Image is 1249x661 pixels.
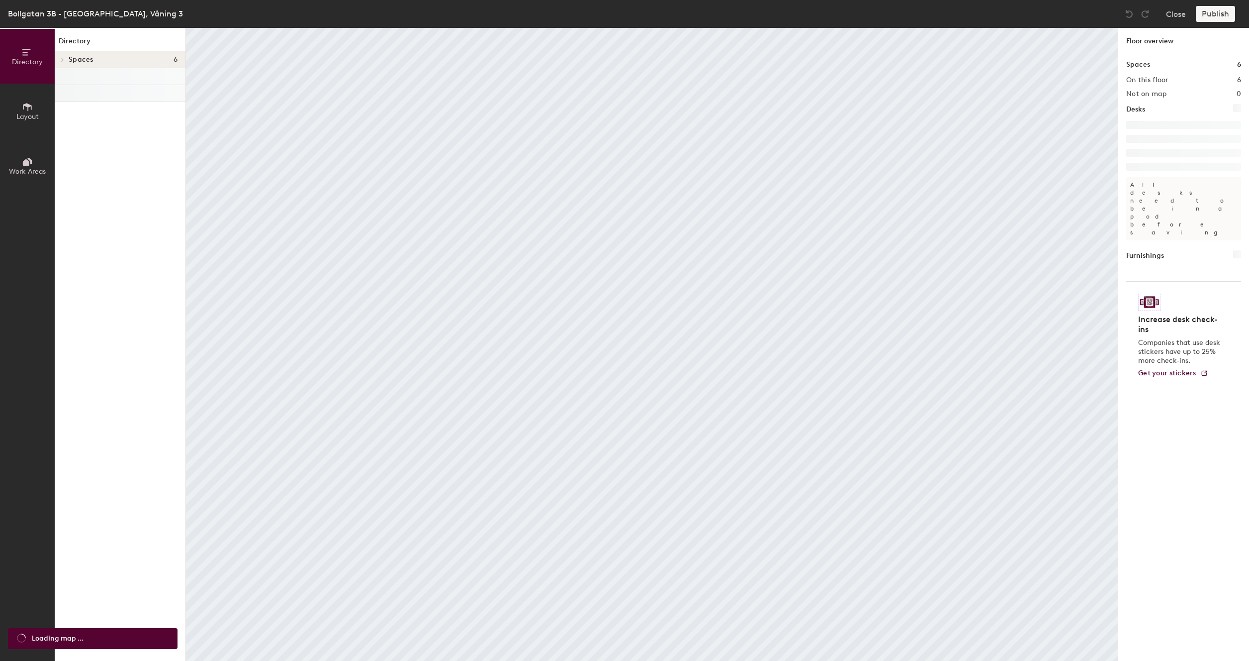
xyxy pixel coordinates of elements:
[1126,90,1166,98] h2: Not on map
[8,7,183,20] div: Bollgatan 3B - [GEOGRAPHIC_DATA], Våning 3
[12,58,43,66] span: Directory
[32,633,84,644] span: Loading map ...
[1118,28,1249,51] h1: Floor overview
[16,112,39,121] span: Layout
[1138,315,1223,334] h4: Increase desk check-ins
[1126,76,1168,84] h2: On this floor
[1124,9,1134,19] img: Undo
[1138,369,1196,377] span: Get your stickers
[1138,369,1208,378] a: Get your stickers
[1140,9,1150,19] img: Redo
[1126,104,1145,115] h1: Desks
[1237,90,1241,98] h2: 0
[1237,59,1241,70] h1: 6
[55,36,185,51] h1: Directory
[1126,59,1150,70] h1: Spaces
[69,56,93,64] span: Spaces
[1237,76,1241,84] h2: 6
[186,28,1118,661] canvas: Map
[1166,6,1186,22] button: Close
[1126,177,1241,240] p: All desks need to be in a pod before saving
[1138,294,1161,311] img: Sticker logo
[9,167,46,176] span: Work Areas
[174,56,178,64] span: 6
[1126,250,1164,261] h1: Furnishings
[1138,338,1223,365] p: Companies that use desk stickers have up to 25% more check-ins.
